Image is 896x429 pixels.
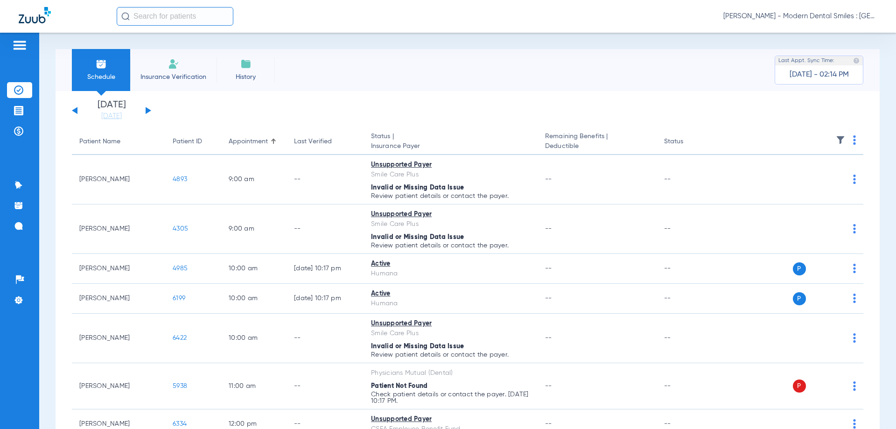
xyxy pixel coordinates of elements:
input: Search for patients [117,7,233,26]
th: Status [657,129,720,155]
td: -- [657,155,720,204]
p: Review patient details or contact the payer. [371,242,530,249]
span: 4893 [173,176,187,183]
p: Review patient details or contact the payer. [371,193,530,199]
span: P [793,262,806,275]
span: -- [545,421,552,427]
td: -- [657,284,720,314]
th: Status | [364,129,538,155]
td: 11:00 AM [221,363,287,409]
span: -- [545,265,552,272]
span: 4305 [173,225,188,232]
td: 9:00 AM [221,204,287,254]
img: group-dot-blue.svg [853,264,856,273]
td: [DATE] 10:17 PM [287,284,364,314]
td: 10:00 AM [221,314,287,363]
td: -- [287,363,364,409]
p: Check patient details or contact the payer. [DATE] 10:17 PM. [371,391,530,404]
span: [PERSON_NAME] - Modern Dental Smiles : [GEOGRAPHIC_DATA] [723,12,877,21]
td: [PERSON_NAME] [72,284,165,314]
td: 10:00 AM [221,254,287,284]
span: -- [545,383,552,389]
img: Zuub Logo [19,7,51,23]
span: -- [545,176,552,183]
td: -- [657,204,720,254]
img: group-dot-blue.svg [853,333,856,343]
img: Manual Insurance Verification [168,58,179,70]
td: [PERSON_NAME] [72,314,165,363]
div: Appointment [229,137,268,147]
td: [DATE] 10:17 PM [287,254,364,284]
td: -- [287,155,364,204]
td: -- [657,314,720,363]
td: [PERSON_NAME] [72,254,165,284]
div: Smile Care Plus [371,219,530,229]
div: Smile Care Plus [371,329,530,338]
td: -- [657,363,720,409]
span: Invalid or Missing Data Issue [371,184,464,191]
span: 5938 [173,383,187,389]
span: Insurance Verification [137,72,210,82]
span: Deductible [545,141,649,151]
span: 6199 [173,295,185,302]
div: Last Verified [294,137,356,147]
span: [DATE] - 02:14 PM [790,70,849,79]
span: History [224,72,268,82]
img: Search Icon [121,12,130,21]
span: Invalid or Missing Data Issue [371,343,464,350]
span: P [793,292,806,305]
div: Patient ID [173,137,202,147]
div: Unsupported Payer [371,319,530,329]
span: 6422 [173,335,187,341]
img: filter.svg [836,135,845,145]
td: [PERSON_NAME] [72,204,165,254]
img: group-dot-blue.svg [853,294,856,303]
th: Remaining Benefits | [538,129,656,155]
span: Last Appt. Sync Time: [778,56,834,65]
span: Invalid or Missing Data Issue [371,234,464,240]
td: -- [287,314,364,363]
img: group-dot-blue.svg [853,175,856,184]
td: 9:00 AM [221,155,287,204]
span: Schedule [79,72,123,82]
img: group-dot-blue.svg [853,224,856,233]
span: 4985 [173,265,188,272]
div: Patient ID [173,137,214,147]
div: Active [371,289,530,299]
td: [PERSON_NAME] [72,363,165,409]
img: group-dot-blue.svg [853,135,856,145]
span: P [793,380,806,393]
div: Unsupported Payer [371,210,530,219]
div: Active [371,259,530,269]
div: Smile Care Plus [371,170,530,180]
td: 10:00 AM [221,284,287,314]
div: Physicians Mutual (Dental) [371,368,530,378]
span: Patient Not Found [371,383,427,389]
span: 6334 [173,421,187,427]
td: -- [287,204,364,254]
div: Patient Name [79,137,120,147]
td: [PERSON_NAME] [72,155,165,204]
img: group-dot-blue.svg [853,381,856,391]
div: Humana [371,299,530,309]
img: History [240,58,252,70]
div: Patient Name [79,137,158,147]
img: Schedule [96,58,107,70]
div: Unsupported Payer [371,160,530,170]
img: last sync help info [853,57,860,64]
div: Last Verified [294,137,332,147]
td: -- [657,254,720,284]
img: hamburger-icon [12,40,27,51]
div: Unsupported Payer [371,415,530,424]
span: -- [545,295,552,302]
span: Insurance Payer [371,141,530,151]
div: Humana [371,269,530,279]
a: [DATE] [84,112,140,121]
div: Appointment [229,137,279,147]
iframe: Chat Widget [849,384,896,429]
li: [DATE] [84,100,140,121]
p: Review patient details or contact the payer. [371,352,530,358]
span: -- [545,335,552,341]
span: -- [545,225,552,232]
